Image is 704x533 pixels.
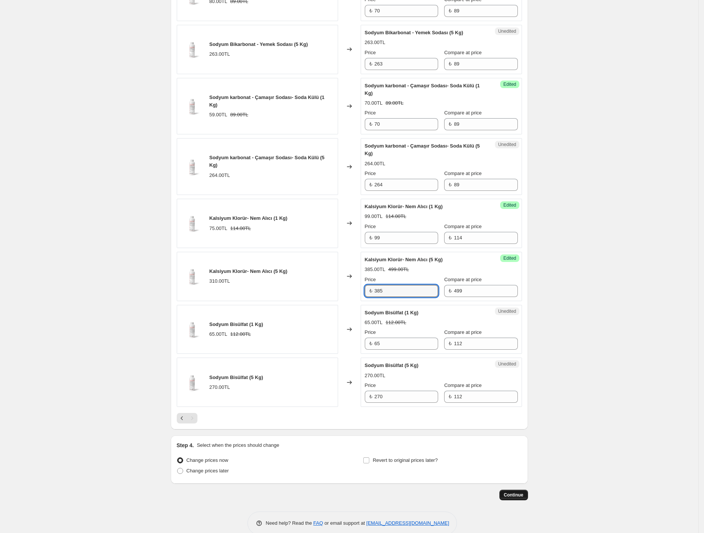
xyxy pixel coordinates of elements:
[187,468,229,474] span: Change prices later
[365,83,480,96] span: Sodyum karbonat - Çamaşır Sodası- Soda Külü (1 Kg)
[369,182,372,187] span: ₺
[503,81,516,87] span: Edited
[385,213,406,220] strike: 114.00TL
[498,28,516,34] span: Unedited
[369,394,372,399] span: ₺
[209,50,230,58] div: 263.00TL
[181,265,203,288] img: Kalsiyum_Klorur_1kg_80x.png
[209,384,230,391] div: 270.00TL
[369,288,372,294] span: ₺
[365,277,376,282] span: Price
[187,457,228,463] span: Change prices now
[369,235,372,241] span: ₺
[365,160,385,168] div: 264.00TL
[365,310,419,315] span: Sodyum Bisülfat (1 Kg)
[444,277,482,282] span: Compare at price
[365,362,419,368] span: Sodyum Bisülfat (5 Kg)
[369,341,372,346] span: ₺
[365,204,443,209] span: Kalsiyum Klorür- Nem Alıcı (1 Kg)
[365,257,443,262] span: Kalsiyum Klorür- Nem Alıcı (5 Kg)
[365,382,376,388] span: Price
[197,442,279,449] p: Select when the prices should change
[449,235,452,241] span: ₺
[209,268,288,274] span: Kalsiyum Klorür- Nem Alıcı (5 Kg)
[365,213,383,220] div: 99.00TL
[181,155,203,178] img: Sodyum_Karbonat_1kg_camasir_sodasi_80x.png
[365,372,385,379] div: 270.00TL
[365,143,480,156] span: Sodyum karbonat - Çamaşır Sodası- Soda Külü (5 Kg)
[177,442,194,449] h2: Step 4.
[181,38,203,61] img: Sodyum_Bikarbonat_1kg_yemek_sodasi_80x.png
[444,171,482,176] span: Compare at price
[365,224,376,229] span: Price
[503,255,516,261] span: Edited
[444,110,482,116] span: Compare at price
[365,266,385,273] div: 385.00TL
[365,30,463,35] span: Sodyum Bikarbonat - Yemek Sodası (5 Kg)
[365,99,383,107] div: 70.00TL
[313,520,323,526] a: FAQ
[365,50,376,55] span: Price
[365,110,376,116] span: Price
[498,308,516,314] span: Unedited
[230,330,251,338] strike: 112.00TL
[369,121,372,127] span: ₺
[444,382,482,388] span: Compare at price
[385,99,404,107] strike: 89.00TL
[230,111,248,119] strike: 89.00TL
[366,520,449,526] a: [EMAIL_ADDRESS][DOMAIN_NAME]
[266,520,314,526] span: Need help? Read the
[209,321,263,327] span: Sodyum Bisülfat (1 Kg)
[498,142,516,148] span: Unedited
[449,394,452,399] span: ₺
[209,225,228,232] div: 75.00TL
[365,329,376,335] span: Price
[388,266,409,273] strike: 499.00TL
[365,171,376,176] span: Price
[499,490,528,500] button: Continue
[181,95,203,117] img: Sodyum_Karbonat_1kg_camasir_sodasi_80x.png
[209,172,230,179] div: 264.00TL
[209,94,325,108] span: Sodyum karbonat - Çamaşır Sodası- Soda Külü (1 Kg)
[504,492,523,498] span: Continue
[181,318,203,341] img: Sodyum_Bisulfit_1kg_80x.png
[369,61,372,67] span: ₺
[323,520,366,526] span: or email support at
[444,50,482,55] span: Compare at price
[498,361,516,367] span: Unedited
[444,329,482,335] span: Compare at price
[209,375,263,380] span: Sodyum Bisülfat (5 Kg)
[449,288,452,294] span: ₺
[177,413,187,423] button: Previous
[365,39,385,46] div: 263.00TL
[365,319,383,326] div: 65.00TL
[449,121,452,127] span: ₺
[181,371,203,394] img: Sodyum_Bisulfit_1kg_80x.png
[385,319,406,326] strike: 112.00TL
[177,413,197,423] nav: Pagination
[444,224,482,229] span: Compare at price
[209,111,228,119] div: 59.00TL
[503,202,516,208] span: Edited
[230,225,251,232] strike: 114.00TL
[209,330,228,338] div: 65.00TL
[449,8,452,14] span: ₺
[369,8,372,14] span: ₺
[209,277,230,285] div: 310.00TL
[181,212,203,235] img: Kalsiyum_Klorur_1kg_80x.png
[449,341,452,346] span: ₺
[209,155,325,168] span: Sodyum karbonat - Çamaşır Sodası- Soda Külü (5 Kg)
[209,41,308,47] span: Sodyum Bikarbonat - Yemek Sodası (5 Kg)
[449,61,452,67] span: ₺
[449,182,452,187] span: ₺
[373,457,438,463] span: Revert to original prices later?
[209,215,288,221] span: Kalsiyum Klorür- Nem Alıcı (1 Kg)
